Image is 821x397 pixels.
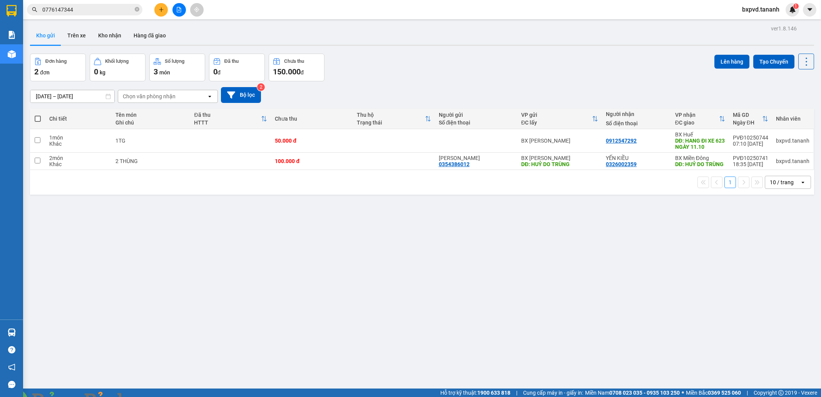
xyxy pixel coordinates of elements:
div: 07:10 [DATE] [733,141,768,147]
span: Miền Nam [585,389,680,397]
button: Khối lượng0kg [90,54,145,81]
span: | [747,389,748,397]
span: 2 [34,67,38,76]
button: aim [190,3,204,17]
img: solution-icon [8,31,16,39]
div: DĐ: HUỶ DO TRÙNG [675,161,725,167]
div: PVĐ10250744 [733,135,768,141]
div: BX Miền Đông [675,155,725,161]
sup: 1 [793,3,799,9]
img: warehouse-icon [8,50,16,58]
div: YẾN KIỀU [606,155,667,161]
span: đ [301,69,304,76]
span: message [8,381,15,388]
button: Hàng đã giao [127,26,172,45]
span: Cung cấp máy in - giấy in: [523,389,583,397]
span: close-circle [135,6,139,13]
div: Số điện thoại [606,120,667,126]
input: Select a date range. [30,90,114,103]
svg: open [207,93,213,99]
div: BX [PERSON_NAME] [521,155,598,161]
span: | [516,389,517,397]
img: warehouse-icon [8,328,16,336]
span: notification [8,363,15,371]
div: Người nhận [606,111,667,117]
span: question-circle [8,346,15,353]
div: ver 1.8.146 [771,24,797,33]
span: ⚪️ [682,391,684,394]
span: 0 [213,67,217,76]
th: Toggle SortBy [729,109,772,129]
th: Toggle SortBy [353,109,435,129]
strong: 0369 525 060 [708,390,741,396]
button: Đơn hàng2đơn [30,54,86,81]
button: Đã thu0đ [209,54,265,81]
span: caret-down [806,6,813,13]
img: icon-new-feature [789,6,796,13]
div: Đơn hàng [45,59,67,64]
div: Chi tiết [49,116,108,122]
strong: 1900 633 818 [477,390,510,396]
div: 0912547292 [606,138,637,144]
span: 1 [794,3,797,9]
div: Thu hộ [357,112,425,118]
div: Nhân viên [776,116,809,122]
div: VP gửi [521,112,592,118]
button: Tạo Chuyến [753,55,794,69]
div: Chưa thu [275,116,349,122]
div: 10 / trang [770,178,794,186]
div: Khối lượng [105,59,129,64]
div: ĐC giao [675,119,719,126]
div: 2 THÙNG [115,158,187,164]
span: đ [217,69,221,76]
div: Trạng thái [357,119,425,126]
div: ĐC lấy [521,119,592,126]
div: bxpvd.tananh [776,158,809,164]
span: search [32,7,37,12]
strong: 0708 023 035 - 0935 103 250 [609,390,680,396]
div: 0326002359 [606,161,637,167]
th: Toggle SortBy [671,109,729,129]
div: DĐ: HANG ĐI XE 623 NGÀY 11.10 [675,138,725,150]
div: Khác [49,161,108,167]
div: Người gửi [439,112,513,118]
div: Ngày ĐH [733,119,762,126]
button: Bộ lọc [221,87,261,103]
div: Ghi chú [115,119,187,126]
button: Kho nhận [92,26,127,45]
button: 1 [724,177,736,188]
div: Tên món [115,112,187,118]
div: BX Huế [675,131,725,138]
div: PVĐ10250741 [733,155,768,161]
span: Hỗ trợ kỹ thuật: [440,389,510,397]
button: caret-down [803,3,816,17]
button: plus [154,3,168,17]
span: file-add [176,7,182,12]
div: 50.000 đ [275,138,349,144]
span: món [159,69,170,76]
th: Toggle SortBy [190,109,271,129]
span: kg [100,69,105,76]
span: Miền Bắc [686,389,741,397]
div: BX [PERSON_NAME] [521,138,598,144]
span: copyright [778,390,784,395]
div: VP nhận [675,112,719,118]
div: Đã thu [224,59,239,64]
div: 1 món [49,135,108,141]
div: Số lượng [165,59,184,64]
div: 100.000 đ [275,158,349,164]
span: 3 [154,67,158,76]
div: 18:35 [DATE] [733,161,768,167]
span: bxpvd.tananh [736,5,786,14]
div: DĐ: HUỶ DO TRÙNG [521,161,598,167]
span: aim [194,7,199,12]
div: Số điện thoại [439,119,513,126]
div: HTTT [194,119,261,126]
button: file-add [172,3,186,17]
th: Toggle SortBy [517,109,602,129]
div: Đã thu [194,112,261,118]
span: plus [159,7,164,12]
div: 1TG [115,138,187,144]
span: close-circle [135,7,139,12]
sup: 2 [257,83,265,91]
